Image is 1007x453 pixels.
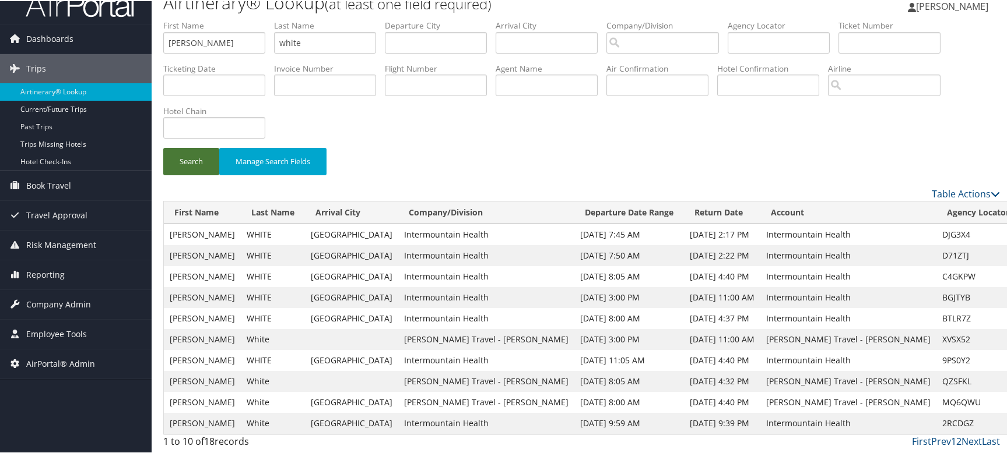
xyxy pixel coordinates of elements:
label: Hotel Chain [163,104,274,116]
td: [DATE] 3:00 PM [574,286,684,307]
td: White [241,412,305,433]
td: Intermountain Health [760,265,936,286]
span: Travel Approval [26,200,87,229]
label: Air Confirmation [606,62,717,73]
td: Intermountain Health [760,244,936,265]
td: Intermountain Health [398,349,574,370]
td: [DATE] 9:39 PM [684,412,760,433]
td: [DATE] 7:50 AM [574,244,684,265]
td: [DATE] 2:17 PM [684,223,760,244]
td: [PERSON_NAME] [164,391,241,412]
td: [DATE] 4:40 PM [684,265,760,286]
label: Flight Number [385,62,496,73]
th: Arrival City: activate to sort column ascending [305,200,398,223]
td: [DATE] 4:32 PM [684,370,760,391]
td: [PERSON_NAME] [164,265,241,286]
label: Invoice Number [274,62,385,73]
td: WHITE [241,244,305,265]
td: [DATE] 11:00 AM [684,286,760,307]
td: Intermountain Health [398,286,574,307]
td: [PERSON_NAME] Travel - [PERSON_NAME] [398,391,574,412]
label: Ticketing Date [163,62,274,73]
span: Reporting [26,259,65,288]
span: Trips [26,53,46,82]
td: Intermountain Health [398,265,574,286]
td: Intermountain Health [760,412,936,433]
span: Book Travel [26,170,71,199]
td: [DATE] 3:00 PM [574,328,684,349]
td: [PERSON_NAME] [164,223,241,244]
label: First Name [163,19,274,30]
td: [DATE] 8:00 AM [574,391,684,412]
td: WHITE [241,349,305,370]
td: WHITE [241,307,305,328]
label: Last Name [274,19,385,30]
td: Intermountain Health [760,286,936,307]
a: First [912,434,931,447]
td: [GEOGRAPHIC_DATA] [305,412,398,433]
td: [GEOGRAPHIC_DATA] [305,307,398,328]
label: Departure City [385,19,496,30]
label: Agent Name [496,62,606,73]
button: Search [163,147,219,174]
td: Intermountain Health [760,349,936,370]
td: [GEOGRAPHIC_DATA] [305,265,398,286]
label: Company/Division [606,19,728,30]
td: [PERSON_NAME] Travel - [PERSON_NAME] [760,370,936,391]
label: Hotel Confirmation [717,62,828,73]
span: Employee Tools [26,318,87,348]
td: [DATE] 11:00 AM [684,328,760,349]
span: AirPortal® Admin [26,348,95,377]
th: Account: activate to sort column ascending [760,200,936,223]
td: [DATE] 4:40 PM [684,349,760,370]
td: [DATE] 4:37 PM [684,307,760,328]
td: [GEOGRAPHIC_DATA] [305,349,398,370]
td: [PERSON_NAME] [164,412,241,433]
th: Last Name: activate to sort column ascending [241,200,305,223]
span: Dashboards [26,23,73,52]
td: [DATE] 8:05 AM [574,265,684,286]
label: Airline [828,62,949,73]
td: WHITE [241,265,305,286]
a: Last [982,434,1000,447]
td: [PERSON_NAME] [164,349,241,370]
td: [DATE] 11:05 AM [574,349,684,370]
td: White [241,328,305,349]
td: Intermountain Health [398,307,574,328]
span: Company Admin [26,289,91,318]
th: First Name: activate to sort column ascending [164,200,241,223]
td: [PERSON_NAME] [164,286,241,307]
td: [DATE] 2:22 PM [684,244,760,265]
button: Manage Search Fields [219,147,327,174]
td: [DATE] 8:00 AM [574,307,684,328]
td: [DATE] 7:45 AM [574,223,684,244]
a: 1 [951,434,956,447]
td: [PERSON_NAME] Travel - [PERSON_NAME] [398,328,574,349]
td: Intermountain Health [398,223,574,244]
a: Prev [931,434,951,447]
span: 18 [204,434,215,447]
td: White [241,391,305,412]
td: [GEOGRAPHIC_DATA] [305,286,398,307]
label: Agency Locator [728,19,838,30]
a: 2 [956,434,962,447]
th: Return Date: activate to sort column ascending [684,200,760,223]
a: Table Actions [932,186,1000,199]
a: Next [962,434,982,447]
label: Arrival City [496,19,606,30]
td: [PERSON_NAME] [164,370,241,391]
td: Intermountain Health [760,307,936,328]
td: White [241,370,305,391]
div: 1 to 10 of records [163,433,359,453]
td: Intermountain Health [760,223,936,244]
td: [GEOGRAPHIC_DATA] [305,244,398,265]
th: Departure Date Range: activate to sort column ascending [574,200,684,223]
td: [DATE] 8:05 AM [574,370,684,391]
td: [DATE] 4:40 PM [684,391,760,412]
th: Company/Division [398,200,574,223]
td: [DATE] 9:59 AM [574,412,684,433]
td: [PERSON_NAME] [164,307,241,328]
td: [PERSON_NAME] Travel - [PERSON_NAME] [760,328,936,349]
td: [PERSON_NAME] Travel - [PERSON_NAME] [760,391,936,412]
td: Intermountain Health [398,412,574,433]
